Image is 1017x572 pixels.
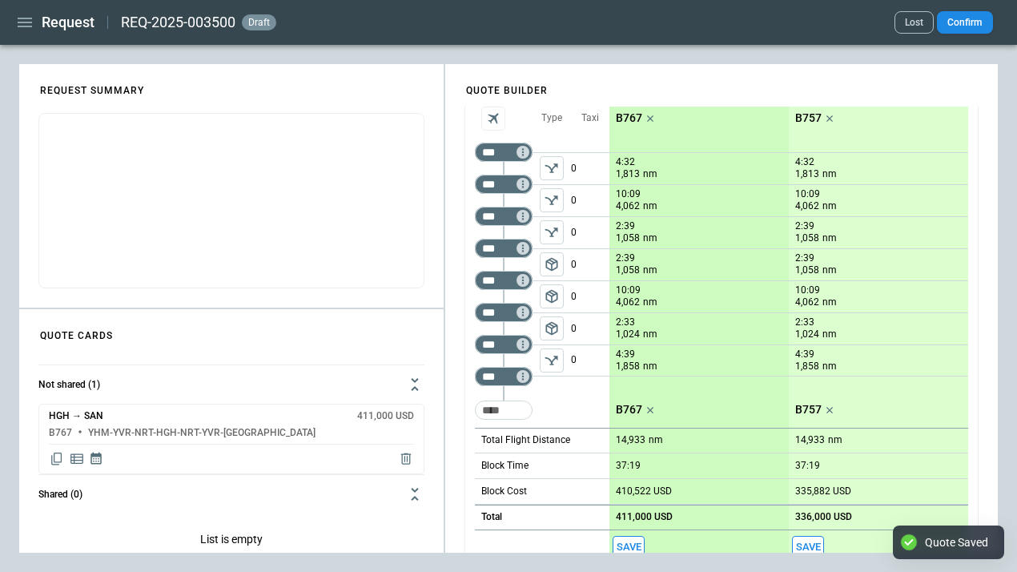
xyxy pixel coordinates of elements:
p: 4:39 [616,348,635,361]
div: Too short [475,367,533,386]
span: package_2 [544,288,560,304]
p: 2:39 [795,220,814,232]
p: 14,933 [795,434,825,446]
div: Not found [475,271,533,290]
p: nm [643,360,657,373]
h4: REQUEST SUMMARY [21,68,163,104]
p: 10:09 [795,188,820,200]
div: Not found [475,239,533,258]
h6: Not shared (1) [38,380,100,390]
div: scrollable content [609,101,968,566]
button: Not shared (1) [38,365,424,404]
span: Delete quote [398,451,414,467]
button: left aligned [540,252,564,276]
p: 4:39 [795,348,814,361]
span: Aircraft selection [481,107,505,131]
p: 410,522 USD [616,485,672,497]
p: nm [822,328,837,341]
h6: B767 [49,428,72,438]
h6: YHM-YVR-NRT-HGH-NRT-YVR-[GEOGRAPHIC_DATA] [88,428,316,438]
span: package_2 [544,256,560,272]
div: Not found [475,143,533,162]
p: 0 [571,185,609,216]
p: Block Cost [481,485,527,498]
div: Quote Saved [925,535,988,550]
button: Confirm [937,11,993,34]
p: 2:33 [616,316,635,328]
p: nm [643,296,657,309]
span: Save this aircraft quote and copy details to clipboard [792,536,824,559]
p: 1,858 [616,360,640,373]
p: nm [643,232,657,245]
p: 2:39 [795,252,814,264]
p: Total Flight Distance [481,433,570,447]
button: Lost [894,11,934,34]
p: 4,062 [795,199,819,213]
span: Type of sector [540,252,564,276]
span: Type of sector [540,156,564,180]
button: left aligned [540,284,564,308]
p: B757 [795,111,822,125]
p: nm [822,232,837,245]
p: B767 [616,403,642,417]
p: 336,000 USD [795,511,852,523]
p: 0 [571,313,609,344]
p: 4,062 [616,199,640,213]
button: left aligned [540,188,564,212]
span: Display quote schedule [89,451,103,467]
p: 10:09 [616,284,641,296]
p: 1,813 [616,167,640,181]
span: Type of sector [540,220,564,244]
h6: Shared (0) [38,489,82,500]
p: 411,000 USD [616,511,673,523]
h4: QUOTE BUILDER [447,68,567,104]
p: nm [822,199,837,213]
p: 14,933 [616,434,645,446]
p: 1,858 [795,360,819,373]
p: 0 [571,249,609,280]
p: B757 [795,403,822,417]
p: 1,058 [616,232,640,245]
span: package_2 [544,320,560,336]
button: Save [613,536,645,559]
button: left aligned [540,316,564,340]
div: Not found [475,303,533,322]
p: nm [643,264,657,277]
p: 1,058 [616,264,640,277]
p: nm [649,433,663,447]
div: Not shared (1) [38,404,424,474]
p: 0 [571,217,609,248]
div: Too short [475,401,533,420]
h6: Total [481,512,502,522]
span: Type of sector [540,188,564,212]
p: 0 [571,153,609,184]
p: 10:09 [795,284,820,296]
h6: 411,000 USD [357,411,414,421]
p: 4,062 [795,296,819,309]
div: Not found [475,175,533,194]
span: Save this aircraft quote and copy details to clipboard [613,536,645,559]
p: List is empty [38,514,424,570]
button: Save [792,536,824,559]
div: Too short [475,335,533,354]
p: 1,058 [795,232,819,245]
p: 1,024 [616,328,640,341]
button: left aligned [540,156,564,180]
p: 2:39 [616,220,635,232]
p: nm [643,167,657,181]
button: Shared (0) [38,475,424,514]
p: 335,882 USD [795,485,851,497]
p: 4:32 [616,156,635,168]
span: Copy quote content [49,451,65,467]
h4: QUOTE CARDS [21,313,132,349]
p: 0 [571,345,609,376]
p: nm [643,328,657,341]
p: nm [822,167,837,181]
span: Type of sector [540,316,564,340]
p: 1,058 [795,264,819,277]
p: 0 [571,281,609,312]
p: 1,024 [795,328,819,341]
p: nm [828,433,842,447]
p: 2:39 [616,252,635,264]
p: 4,062 [616,296,640,309]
